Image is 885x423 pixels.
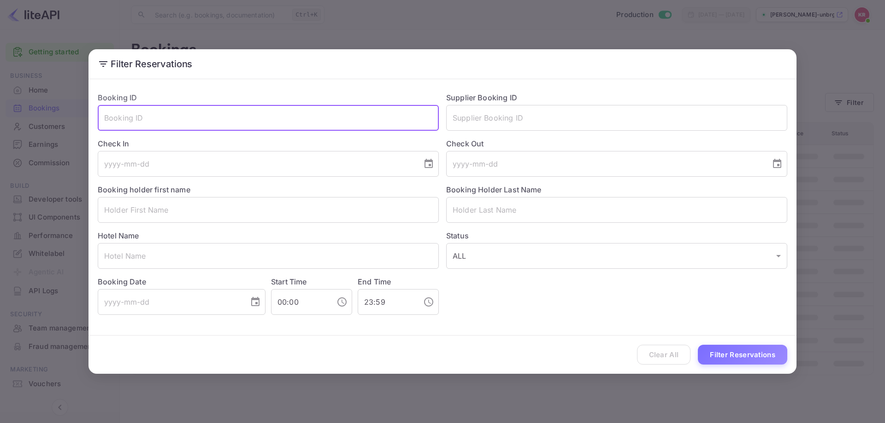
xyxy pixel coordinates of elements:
[446,230,787,241] label: Status
[98,276,265,287] label: Booking Date
[446,105,787,131] input: Supplier Booking ID
[446,185,542,194] label: Booking Holder Last Name
[98,197,439,223] input: Holder First Name
[98,243,439,269] input: Hotel Name
[98,289,242,315] input: yyyy-mm-dd
[419,155,438,173] button: Choose date
[446,243,787,269] div: ALL
[358,277,391,286] label: End Time
[246,293,265,311] button: Choose date
[271,289,329,315] input: hh:mm
[446,138,787,149] label: Check Out
[98,151,416,177] input: yyyy-mm-dd
[446,197,787,223] input: Holder Last Name
[446,93,517,102] label: Supplier Booking ID
[98,138,439,149] label: Check In
[419,293,438,311] button: Choose time, selected time is 11:59 PM
[358,289,416,315] input: hh:mm
[446,151,764,177] input: yyyy-mm-dd
[98,105,439,131] input: Booking ID
[98,185,190,194] label: Booking holder first name
[88,49,796,79] h2: Filter Reservations
[98,93,137,102] label: Booking ID
[98,231,139,240] label: Hotel Name
[333,293,351,311] button: Choose time, selected time is 12:00 AM
[768,155,786,173] button: Choose date
[271,277,307,286] label: Start Time
[698,345,787,365] button: Filter Reservations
